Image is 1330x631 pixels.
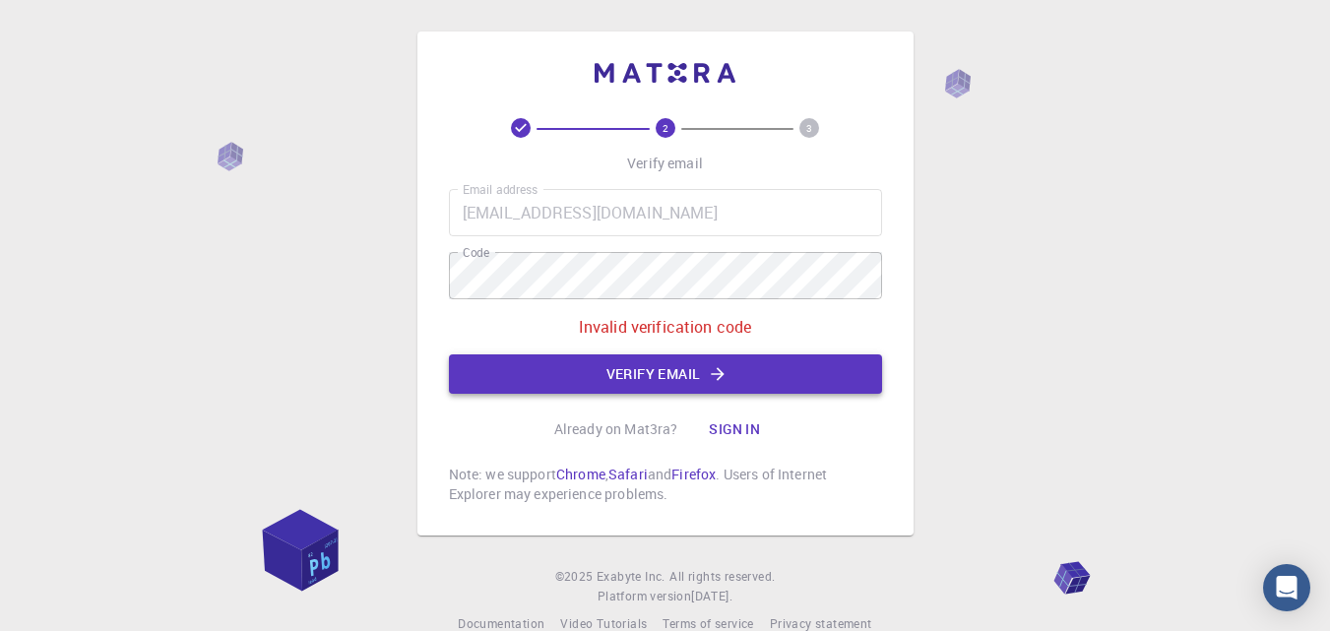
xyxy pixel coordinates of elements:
p: Verify email [627,154,703,173]
span: [DATE] . [691,588,732,603]
span: Privacy statement [770,615,872,631]
span: Platform version [598,587,691,606]
a: Chrome [556,465,605,483]
span: All rights reserved. [669,567,775,587]
text: 3 [806,121,812,135]
span: Terms of service [663,615,753,631]
span: Documentation [458,615,544,631]
span: Video Tutorials [560,615,647,631]
a: Firefox [671,465,716,483]
label: Code [463,244,489,261]
div: Open Intercom Messenger [1263,564,1310,611]
span: © 2025 [555,567,597,587]
button: Sign in [693,410,776,449]
text: 2 [663,121,668,135]
label: Email address [463,181,538,198]
p: Note: we support , and . Users of Internet Explorer may experience problems. [449,465,882,504]
p: Already on Mat3ra? [554,419,678,439]
a: Safari [608,465,648,483]
span: Exabyte Inc. [597,568,665,584]
a: [DATE]. [691,587,732,606]
p: Invalid verification code [579,315,752,339]
button: Verify email [449,354,882,394]
a: Exabyte Inc. [597,567,665,587]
